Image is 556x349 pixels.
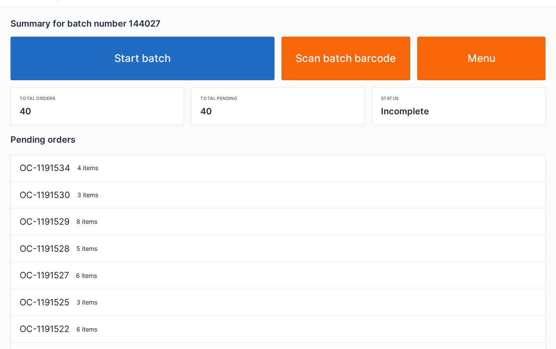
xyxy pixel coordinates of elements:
[381,105,536,117] div: Incomplete
[73,217,540,226] div: 8 items
[73,325,540,334] div: 6 items
[72,271,540,280] div: 6 items
[200,95,356,102] div: Total pending
[10,17,546,30] h2: Summary for batch number 144027
[74,191,540,199] div: 3 items
[20,95,175,102] div: Total orders
[10,133,546,146] h2: Pending orders
[74,164,540,172] div: 4 items
[16,323,73,335] div: OC-1191522
[417,37,546,80] a: Menu
[16,216,73,228] div: OC-1191529
[73,244,540,253] div: 5 items
[73,298,540,307] div: 3 items
[281,37,410,80] a: Scan batch barcode
[16,269,72,282] div: OC-1191527
[16,296,73,309] div: OC-1191525
[16,243,73,255] div: OC-1191528
[20,105,175,117] div: 40
[16,162,74,174] div: OC-1191534
[10,37,275,80] a: Start batch
[16,189,74,202] div: OC-1191530
[381,95,536,102] div: Status
[200,105,356,117] div: 40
